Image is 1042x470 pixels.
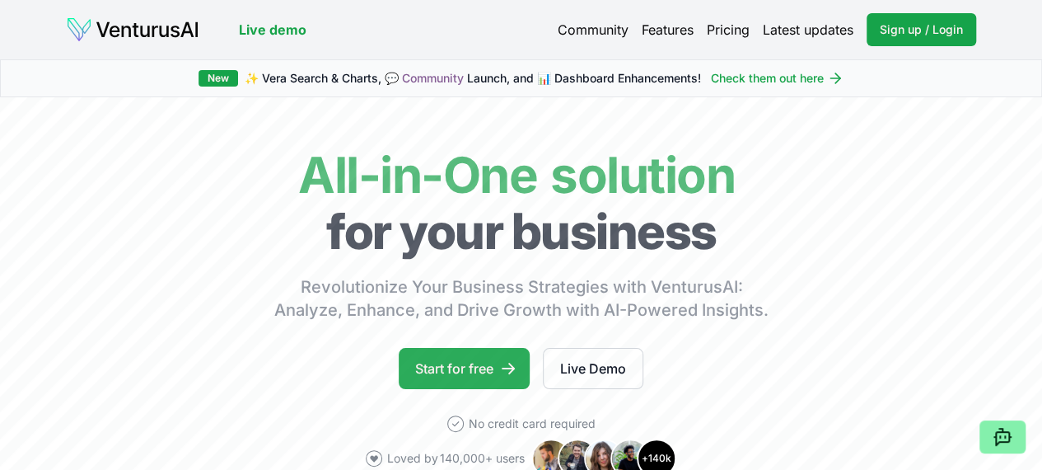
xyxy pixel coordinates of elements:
[707,20,750,40] a: Pricing
[399,348,530,389] a: Start for free
[245,70,701,87] span: ✨ Vera Search & Charts, 💬 Launch, and 📊 Dashboard Enhancements!
[642,20,694,40] a: Features
[711,70,843,87] a: Check them out here
[199,70,238,87] div: New
[763,20,853,40] a: Latest updates
[402,71,464,85] a: Community
[66,16,199,43] img: logo
[867,13,976,46] a: Sign up / Login
[558,20,628,40] a: Community
[239,20,306,40] a: Live demo
[543,348,643,389] a: Live Demo
[880,21,963,38] span: Sign up / Login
